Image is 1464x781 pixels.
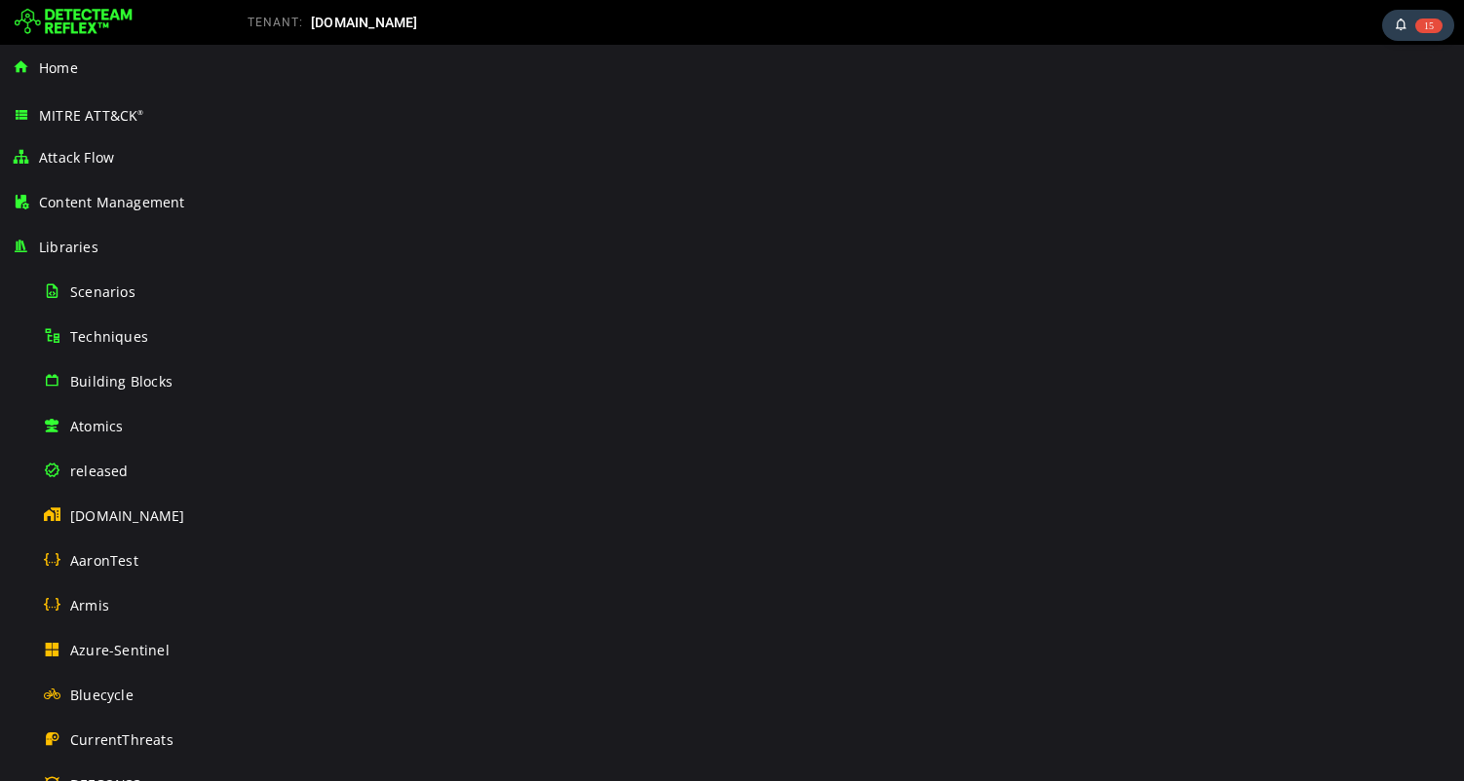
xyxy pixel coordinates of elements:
span: Content Management [39,193,185,211]
span: Techniques [70,327,148,346]
span: Attack Flow [39,148,114,167]
span: Azure-Sentinel [70,641,170,659]
div: Task Notifications [1382,10,1454,41]
span: released [70,462,129,480]
img: Detecteam logo [15,7,133,38]
span: AaronTest [70,551,138,570]
span: Building Blocks [70,372,173,390]
sup: ® [137,108,143,117]
span: CurrentThreats [70,730,173,749]
span: Atomics [70,417,123,435]
span: MITRE ATT&CK [39,106,144,125]
span: 15 [1415,19,1443,33]
span: Scenarios [70,282,135,301]
span: Bluecycle [70,686,134,704]
span: [DOMAIN_NAME] [311,15,418,30]
span: Armis [70,596,109,614]
span: TENANT: [248,16,303,29]
span: Libraries [39,238,98,256]
span: [DOMAIN_NAME] [70,506,185,525]
span: Home [39,58,78,77]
